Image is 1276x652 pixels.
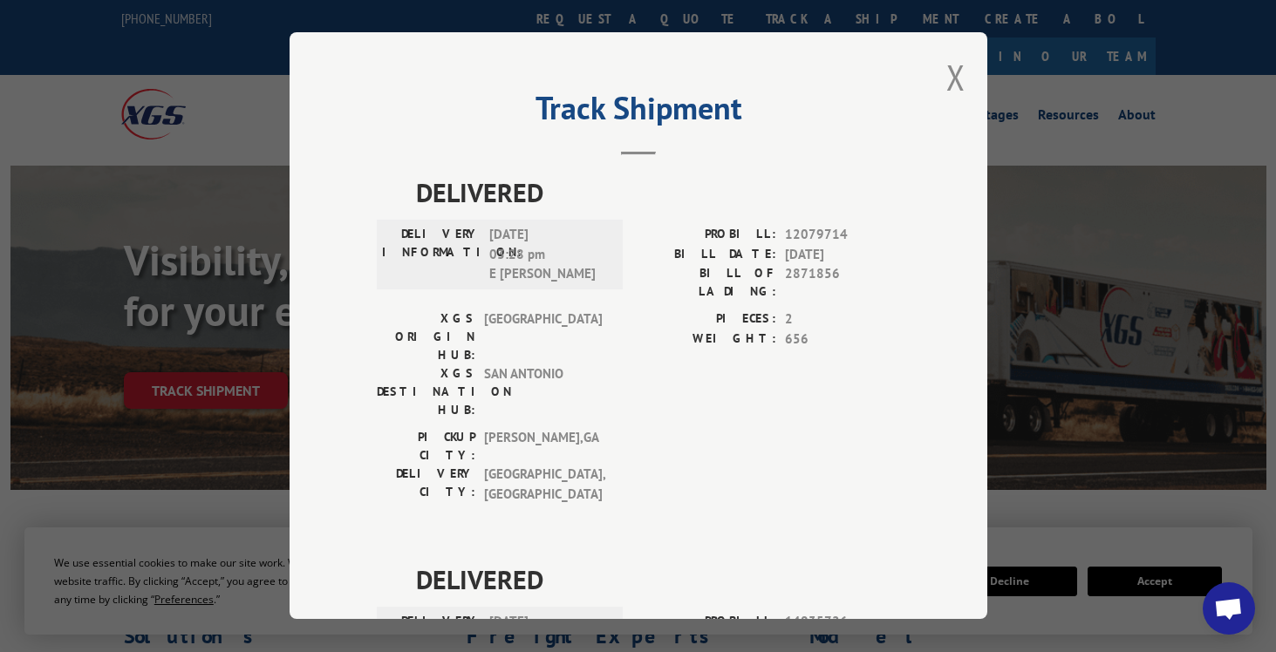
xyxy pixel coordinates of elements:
label: BILL OF LADING: [638,264,776,301]
label: DELIVERY INFORMATION: [382,225,481,284]
span: 656 [785,329,900,350]
label: XGS ORIGIN HUB: [377,309,475,364]
label: PIECES: [638,309,776,329]
span: DELIVERED [416,173,900,212]
span: 12079714 [785,225,900,245]
label: PICKUP CITY: [377,428,475,465]
label: PROBILL: [638,612,776,632]
span: 2871856 [785,264,900,301]
button: Close modal [946,54,966,100]
label: XGS DESTINATION HUB: [377,364,475,419]
span: 14035726 [785,612,900,632]
span: [GEOGRAPHIC_DATA] , [GEOGRAPHIC_DATA] [484,465,602,504]
span: [DATE] 03:28 pm E [PERSON_NAME] [489,225,607,284]
label: WEIGHT: [638,329,776,350]
label: BILL DATE: [638,245,776,265]
span: 2 [785,309,900,329]
span: [PERSON_NAME] , GA [484,428,602,465]
span: [GEOGRAPHIC_DATA] [484,309,602,364]
h2: Track Shipment [377,96,900,129]
label: PROBILL: [638,225,776,245]
span: SAN ANTONIO [484,364,602,419]
span: DELIVERED [416,560,900,599]
label: DELIVERY CITY: [377,465,475,504]
span: [DATE] [785,245,900,265]
div: Open chat [1203,582,1255,635]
